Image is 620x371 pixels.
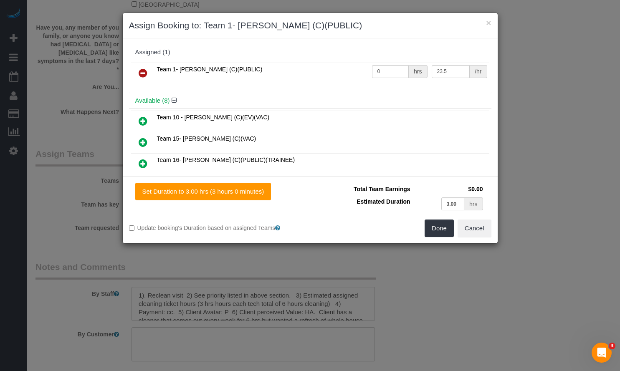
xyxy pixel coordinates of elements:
td: $0.00 [412,183,485,195]
iframe: Intercom live chat [592,343,612,363]
span: Team 15- [PERSON_NAME] (C)(VAC) [157,135,256,142]
h4: Available (8) [135,97,485,104]
span: 3 [609,343,615,349]
div: hrs [409,65,427,78]
span: Team 16- [PERSON_NAME] (C)(PUBLIC)(TRAINEE) [157,156,295,163]
label: Update booking's Duration based on assigned Teams [129,224,304,232]
span: Team 1- [PERSON_NAME] (C)(PUBLIC) [157,66,263,73]
input: Update booking's Duration based on assigned Teams [129,225,134,231]
span: Team 10 - [PERSON_NAME] (C)(EV)(VAC) [157,114,270,121]
h3: Assign Booking to: Team 1- [PERSON_NAME] (C)(PUBLIC) [129,19,491,32]
button: Set Duration to 3.00 hrs (3 hours 0 minutes) [135,183,271,200]
button: Cancel [458,220,491,237]
td: Total Team Earnings [316,183,412,195]
div: /hr [470,65,487,78]
span: Estimated Duration [357,198,410,205]
button: × [486,18,491,27]
button: Done [425,220,454,237]
div: hrs [464,197,483,210]
div: Assigned (1) [135,49,485,56]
